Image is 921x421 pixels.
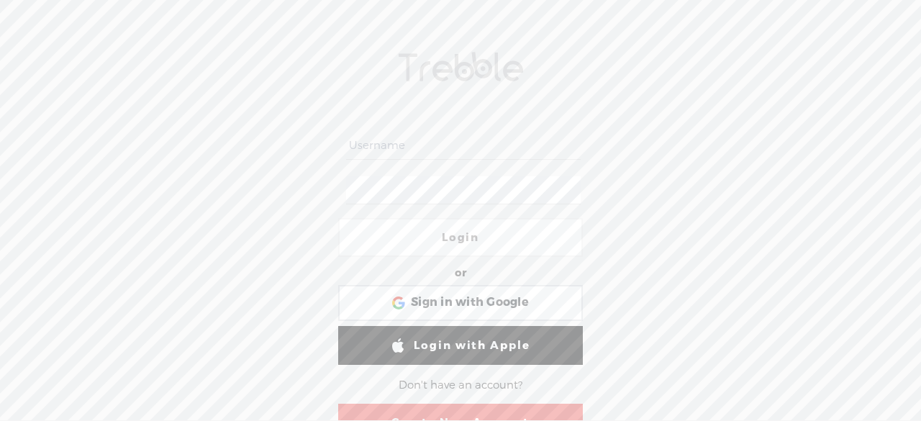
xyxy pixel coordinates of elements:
div: Don't have an account? [399,371,522,401]
a: Login [338,218,583,257]
div: Sign in with Google [338,285,583,321]
input: Username [346,132,580,160]
span: Sign in with Google [411,295,529,310]
div: or [455,262,466,285]
a: Login with Apple [338,326,583,365]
